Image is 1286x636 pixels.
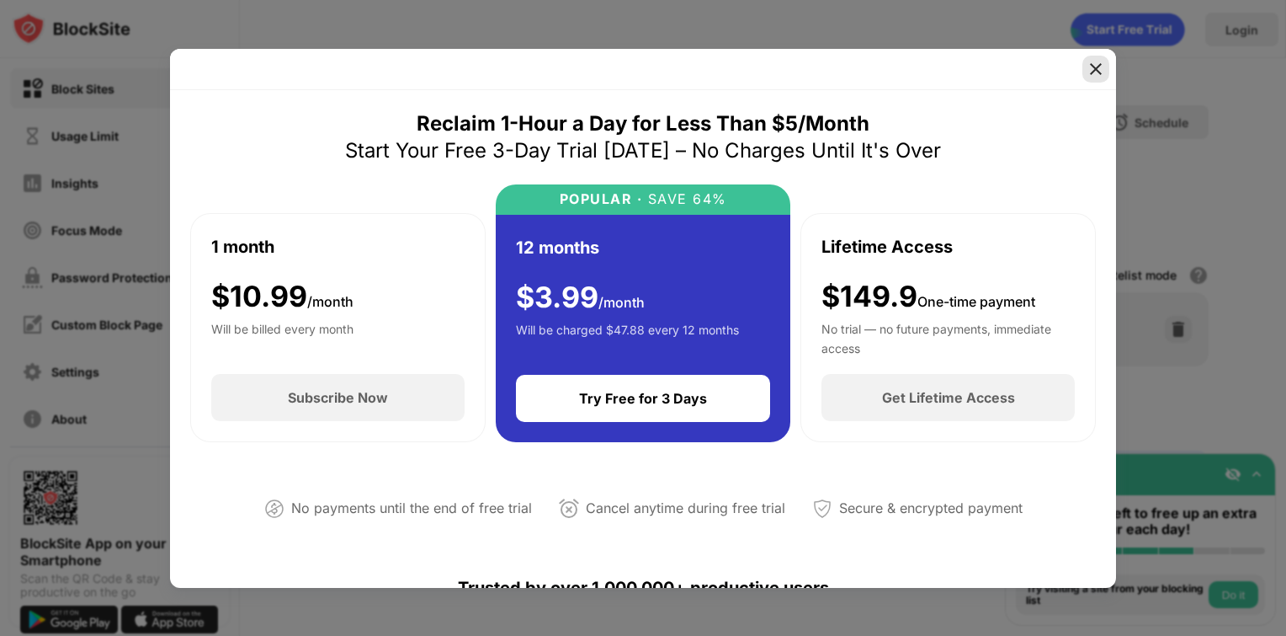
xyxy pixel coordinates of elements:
div: 1 month [211,234,274,259]
div: Try Free for 3 Days [579,390,707,407]
div: 12 months [516,235,599,260]
span: One-time payment [917,293,1035,310]
div: Start Your Free 3-Day Trial [DATE] – No Charges Until It's Over [345,137,941,164]
div: No payments until the end of free trial [291,496,532,521]
span: /month [307,293,353,310]
div: Reclaim 1-Hour a Day for Less Than $5/Month [417,110,869,137]
div: Will be charged $47.88 every 12 months [516,321,739,355]
div: Cancel anytime during free trial [586,496,785,521]
div: $149.9 [821,280,1035,314]
div: Lifetime Access [821,234,953,259]
div: Secure & encrypted payment [839,496,1023,521]
img: cancel-anytime [559,499,579,519]
img: secured-payment [812,499,832,519]
div: Will be billed every month [211,320,353,354]
div: No trial — no future payments, immediate access [821,320,1075,354]
div: Trusted by over 1,000,000+ productive users [190,548,1096,628]
img: not-paying [264,499,284,519]
div: $ 3.99 [516,281,645,315]
div: SAVE 64% [642,191,727,207]
span: /month [598,294,645,311]
div: Subscribe Now [288,389,388,406]
div: Get Lifetime Access [882,389,1015,406]
div: $ 10.99 [211,280,353,314]
div: POPULAR · [560,191,643,207]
